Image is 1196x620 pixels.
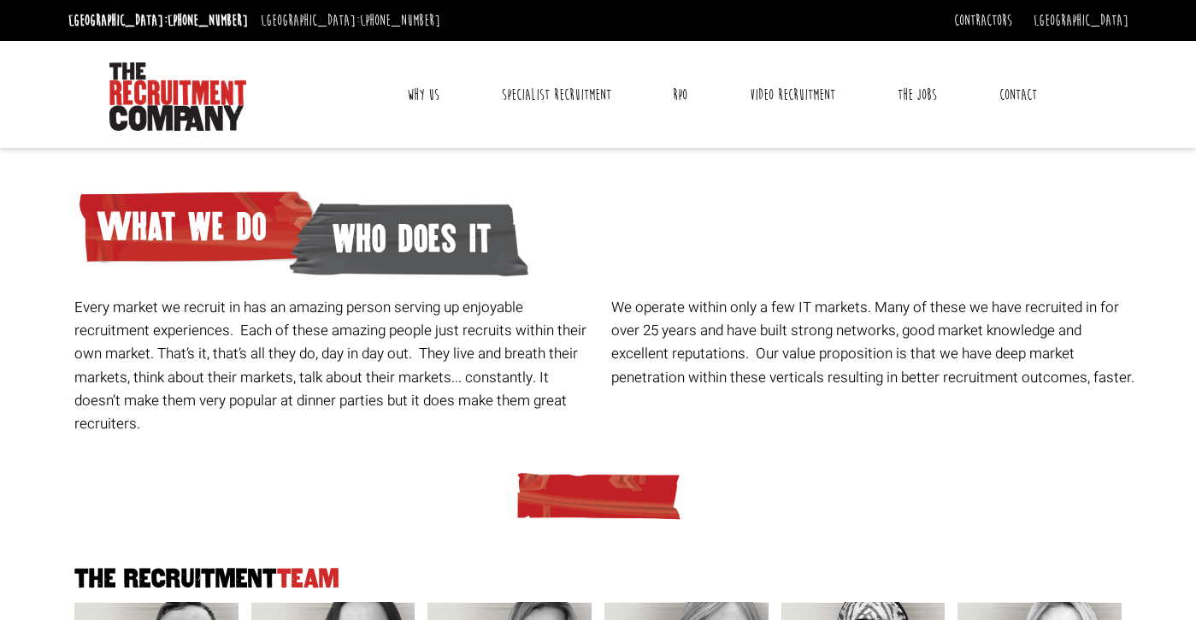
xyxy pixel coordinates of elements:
a: The Jobs [885,74,950,116]
a: Contractors [954,11,1012,30]
p: We operate within only a few IT markets. Many of these we have recruited in for over 25 years and... [611,296,1135,389]
a: Why Us [394,74,452,116]
a: Contact [987,74,1050,116]
li: [GEOGRAPHIC_DATA]: [256,7,445,34]
a: [GEOGRAPHIC_DATA] [1034,11,1128,30]
p: Every market we recruit in has an amazing person serving up enjoyable recruitment experiences. Ea... [74,296,598,435]
img: The Recruitment Company [109,62,246,131]
span: . [1131,367,1134,388]
a: Video Recruitment [737,74,848,116]
h2: The Recruitment [68,566,1128,593]
span: Team [277,564,339,593]
a: Specialist Recruitment [489,74,624,116]
a: [PHONE_NUMBER] [360,11,440,30]
a: RPO [660,74,700,116]
li: [GEOGRAPHIC_DATA]: [64,7,252,34]
a: [PHONE_NUMBER] [168,11,248,30]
